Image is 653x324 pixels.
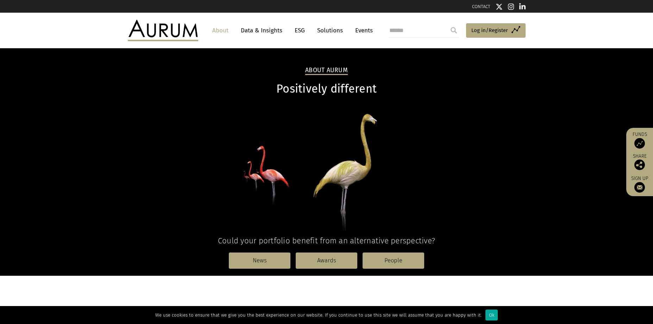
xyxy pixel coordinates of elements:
h4: Could your portfolio benefit from an alternative perspective? [128,236,526,245]
a: Solutions [314,24,346,37]
input: Submit [447,23,461,37]
a: Awards [296,253,357,269]
a: Sign up [630,175,649,193]
img: Share this post [634,160,645,170]
a: Events [352,24,373,37]
img: Twitter icon [496,3,503,10]
img: Linkedin icon [519,3,526,10]
a: Log in/Register [466,23,526,38]
a: Funds [630,131,649,149]
a: People [363,253,424,269]
a: CONTACT [472,4,490,9]
img: Sign up to our newsletter [634,182,645,193]
span: Log in/Register [471,26,508,35]
a: Data & Insights [237,24,286,37]
h2: About Aurum [305,67,348,75]
a: ESG [291,24,308,37]
div: Ok [485,310,498,320]
div: Share [630,154,649,170]
a: News [229,253,290,269]
img: Instagram icon [508,3,514,10]
img: Access Funds [634,138,645,149]
img: Aurum [128,20,198,41]
a: About [209,24,232,37]
h1: Positively different [128,82,526,96]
